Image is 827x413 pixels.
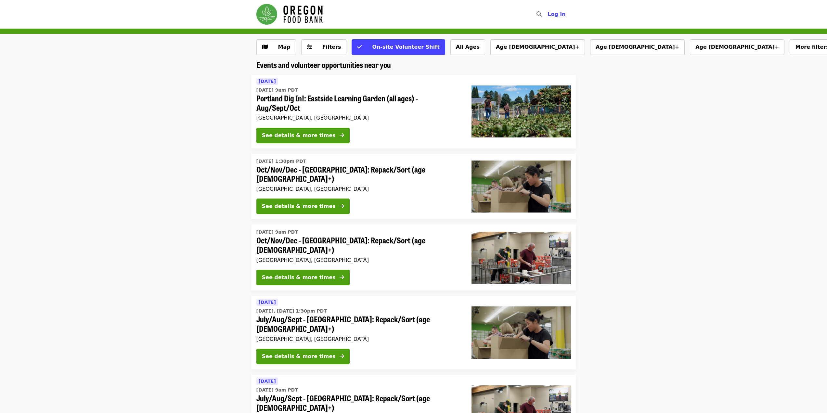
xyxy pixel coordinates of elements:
a: See details for "July/Aug/Sept - Portland: Repack/Sort (age 8+)" [251,296,576,369]
button: Log in [542,8,571,21]
button: Age [DEMOGRAPHIC_DATA]+ [690,39,784,55]
span: [DATE] [259,379,276,384]
i: map icon [262,44,268,50]
button: See details & more times [256,270,350,285]
i: search icon [536,11,542,17]
span: Log in [548,11,565,17]
i: arrow-right icon [340,132,344,138]
button: See details & more times [256,199,350,214]
time: [DATE] 9am PDT [256,387,298,394]
img: Oct/Nov/Dec - Portland: Repack/Sort (age 8+) organized by Oregon Food Bank [472,161,571,213]
i: arrow-right icon [340,203,344,209]
div: [GEOGRAPHIC_DATA], [GEOGRAPHIC_DATA] [256,257,461,263]
input: Search [546,6,551,22]
i: arrow-right icon [340,274,344,280]
button: On-site Volunteer Shift [352,39,445,55]
i: arrow-right icon [340,353,344,359]
div: See details & more times [262,202,336,210]
div: See details & more times [262,353,336,360]
button: See details & more times [256,128,350,143]
img: Oregon Food Bank - Home [256,4,323,25]
i: check icon [357,44,362,50]
div: [GEOGRAPHIC_DATA], [GEOGRAPHIC_DATA] [256,115,461,121]
button: Age [DEMOGRAPHIC_DATA]+ [590,39,685,55]
time: [DATE] 9am PDT [256,229,298,236]
img: July/Aug/Sept - Portland: Repack/Sort (age 8+) organized by Oregon Food Bank [472,306,571,358]
button: Filters (0 selected) [301,39,347,55]
img: Oct/Nov/Dec - Portland: Repack/Sort (age 16+) organized by Oregon Food Bank [472,232,571,284]
span: [DATE] [259,79,276,84]
span: On-site Volunteer Shift [372,44,439,50]
button: All Ages [450,39,485,55]
span: July/Aug/Sept - [GEOGRAPHIC_DATA]: Repack/Sort (age [DEMOGRAPHIC_DATA]+) [256,315,461,333]
time: [DATE] 9am PDT [256,87,298,94]
span: [DATE] [259,300,276,305]
button: Age [DEMOGRAPHIC_DATA]+ [490,39,585,55]
div: [GEOGRAPHIC_DATA], [GEOGRAPHIC_DATA] [256,186,461,192]
time: [DATE] 1:30pm PDT [256,158,306,165]
span: Portland Dig In!: Eastside Learning Garden (all ages) - Aug/Sept/Oct [256,94,461,112]
button: Show map view [256,39,296,55]
a: See details for "Portland Dig In!: Eastside Learning Garden (all ages) - Aug/Sept/Oct" [251,75,576,148]
span: Filters [322,44,341,50]
button: See details & more times [256,349,350,364]
img: Portland Dig In!: Eastside Learning Garden (all ages) - Aug/Sept/Oct organized by Oregon Food Bank [472,85,571,137]
span: Map [278,44,291,50]
div: See details & more times [262,132,336,139]
span: Events and volunteer opportunities near you [256,59,391,70]
span: Oct/Nov/Dec - [GEOGRAPHIC_DATA]: Repack/Sort (age [DEMOGRAPHIC_DATA]+) [256,236,461,254]
a: See details for "Oct/Nov/Dec - Portland: Repack/Sort (age 8+)" [251,154,576,220]
span: Oct/Nov/Dec - [GEOGRAPHIC_DATA]: Repack/Sort (age [DEMOGRAPHIC_DATA]+) [256,165,461,184]
time: [DATE], [DATE] 1:30pm PDT [256,308,327,315]
div: See details & more times [262,274,336,281]
a: See details for "Oct/Nov/Dec - Portland: Repack/Sort (age 16+)" [251,225,576,290]
div: [GEOGRAPHIC_DATA], [GEOGRAPHIC_DATA] [256,336,461,342]
i: sliders-h icon [307,44,312,50]
span: July/Aug/Sept - [GEOGRAPHIC_DATA]: Repack/Sort (age [DEMOGRAPHIC_DATA]+) [256,394,461,412]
